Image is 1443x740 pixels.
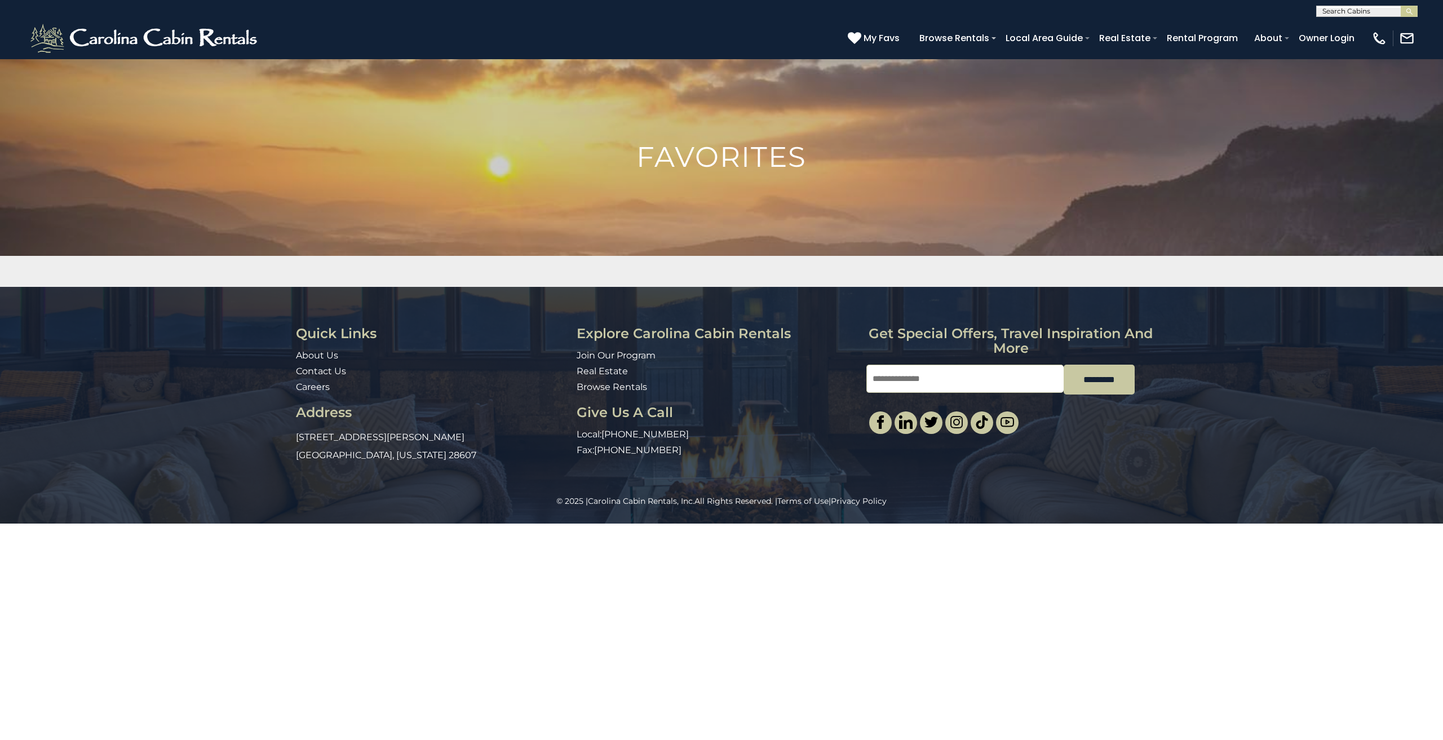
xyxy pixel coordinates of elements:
span: © 2025 | [556,496,694,506]
h3: Give Us A Call [577,405,857,420]
a: My Favs [848,31,902,46]
img: twitter-single.svg [924,415,938,429]
a: Owner Login [1293,28,1360,48]
h3: Explore Carolina Cabin Rentals [577,326,857,341]
img: White-1-2.png [28,21,262,55]
h3: Quick Links [296,326,568,341]
p: All Rights Reserved. | | [25,495,1418,507]
a: Join Our Program [577,350,656,361]
p: [STREET_ADDRESS][PERSON_NAME] [GEOGRAPHIC_DATA], [US_STATE] 28607 [296,428,568,464]
img: linkedin-single.svg [899,415,913,429]
a: Careers [296,382,330,392]
a: Rental Program [1161,28,1243,48]
p: Fax: [577,444,857,457]
a: Local Area Guide [1000,28,1088,48]
img: tiktok.svg [975,415,989,429]
span: My Favs [864,31,900,45]
a: Terms of Use [777,496,829,506]
img: instagram-single.svg [950,415,963,429]
a: Privacy Policy [831,496,887,506]
a: [PHONE_NUMBER] [601,429,689,440]
a: Carolina Cabin Rentals, Inc. [588,496,694,506]
img: phone-regular-white.png [1371,30,1387,46]
img: youtube-light.svg [1001,415,1014,429]
a: Browse Rentals [914,28,995,48]
a: Real Estate [577,366,628,376]
a: About Us [296,350,338,361]
p: Local: [577,428,857,441]
a: Browse Rentals [577,382,647,392]
a: About [1249,28,1288,48]
a: Contact Us [296,366,346,376]
a: Real Estate [1094,28,1156,48]
h3: Get special offers, travel inspiration and more [866,326,1156,356]
a: [PHONE_NUMBER] [594,445,681,455]
img: mail-regular-white.png [1399,30,1415,46]
h3: Address [296,405,568,420]
img: facebook-single.svg [874,415,887,429]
